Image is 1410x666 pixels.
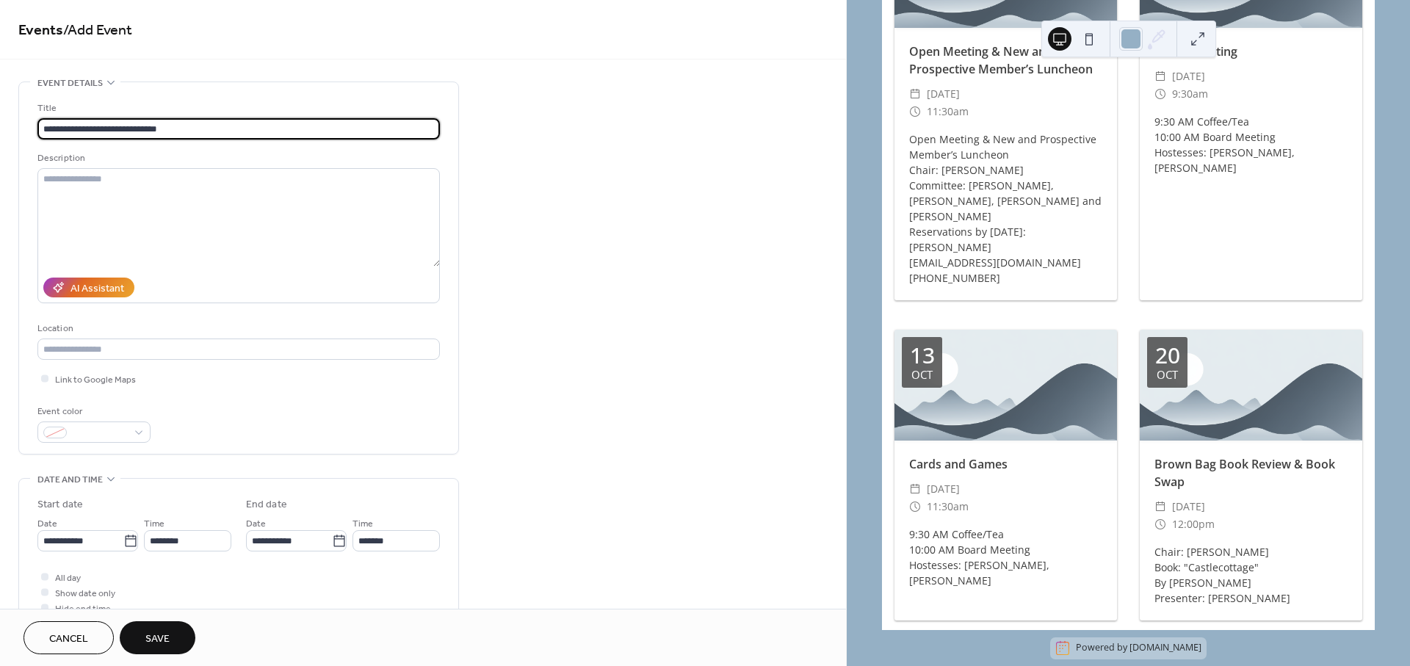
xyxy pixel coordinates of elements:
div: Board Meeting [1140,43,1362,60]
span: Date [246,516,266,532]
span: Hide end time [55,601,111,617]
span: Link to Google Maps [55,372,136,388]
div: Open Meeting & New and Prospective Member’s Luncheon [894,43,1117,78]
button: Cancel [23,621,114,654]
a: [DOMAIN_NAME] [1129,642,1201,654]
span: Show date only [55,586,115,601]
div: Title [37,101,437,116]
span: 11:30am [927,103,969,120]
div: ​ [909,103,921,120]
span: Cancel [49,631,88,647]
div: ​ [1154,498,1166,515]
div: Open Meeting & New and Prospective Member’s Luncheon Chair: [PERSON_NAME] Committee: [PERSON_NAME... [894,131,1117,286]
span: [DATE] [927,480,960,498]
a: Events [18,16,63,45]
div: Cards and Games [894,455,1117,473]
div: Brown Bag Book Review & Book Swap [1140,455,1362,491]
div: ​ [1154,515,1166,533]
span: [DATE] [1172,498,1205,515]
div: AI Assistant [70,281,124,297]
span: 9:30am [1172,85,1208,103]
div: Chair: [PERSON_NAME] Book: "Castlecottage" By [PERSON_NAME] Presenter: [PERSON_NAME] [1140,544,1362,606]
div: Oct [1157,369,1178,380]
div: 9:30 AM Coffee/Tea 10:00 AM Board Meeting Hostesses: [PERSON_NAME], [PERSON_NAME] [1140,114,1362,175]
div: 13 [910,344,935,366]
span: Event details [37,76,103,91]
span: Time [144,516,164,532]
div: 9:30 AM Coffee/Tea 10:00 AM Board Meeting Hostesses: [PERSON_NAME], [PERSON_NAME] [894,526,1117,588]
span: All day [55,571,81,586]
div: Start date [37,497,83,513]
div: Oct [911,369,933,380]
div: Powered by [1076,642,1201,654]
div: ​ [909,480,921,498]
span: 12:00pm [1172,515,1215,533]
div: Event color [37,404,148,419]
span: [DATE] [1172,68,1205,85]
button: Save [120,621,195,654]
span: 11:30am [927,498,969,515]
div: Description [37,151,437,166]
span: [DATE] [927,85,960,103]
button: AI Assistant [43,278,134,297]
div: ​ [1154,68,1166,85]
span: Date [37,516,57,532]
div: 20 [1155,344,1180,366]
div: ​ [909,85,921,103]
span: Time [352,516,373,532]
span: Save [145,631,170,647]
div: End date [246,497,287,513]
span: Date and time [37,472,103,488]
div: ​ [909,498,921,515]
div: Location [37,321,437,336]
span: / Add Event [63,16,132,45]
div: ​ [1154,85,1166,103]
